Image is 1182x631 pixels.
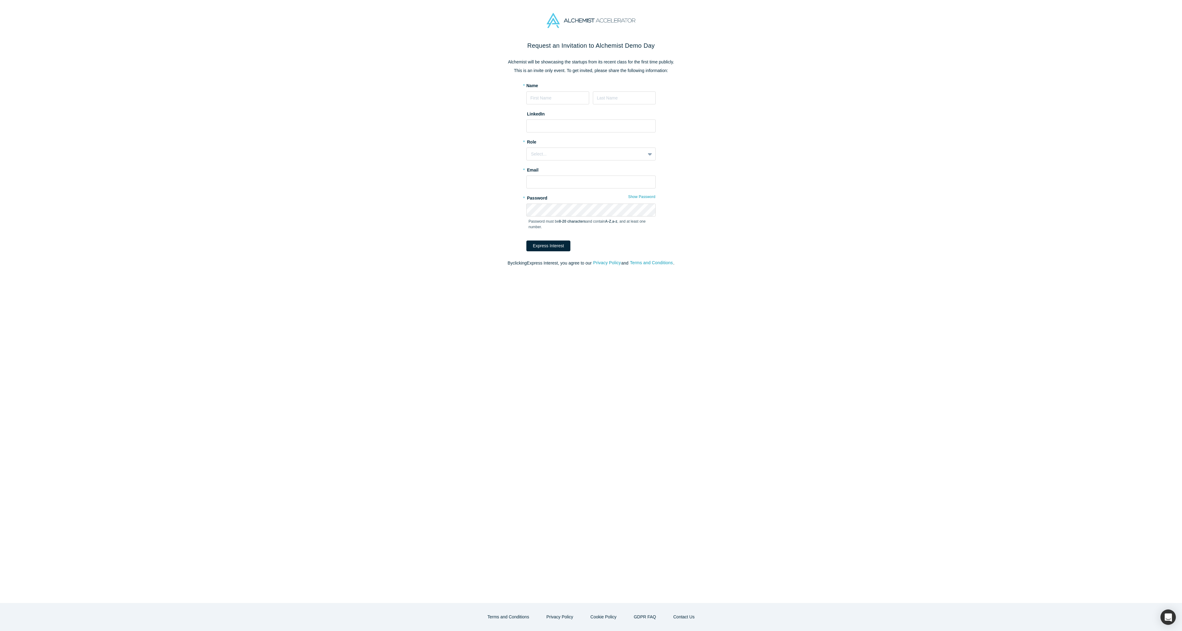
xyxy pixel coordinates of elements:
[529,219,653,230] p: Password must be and contain , , and at least one number.
[462,67,720,74] p: This is an invite only event. To get invited, please share the following information:
[526,83,538,89] label: Name
[526,91,589,104] input: First Name
[462,41,720,50] h2: Request an Invitation to Alchemist Demo Day
[667,612,701,622] button: Contact Us
[540,612,580,622] button: Privacy Policy
[547,13,635,28] img: Alchemist Accelerator Logo
[584,612,623,622] button: Cookie Policy
[526,193,656,201] label: Password
[526,109,545,117] label: LinkedIn
[559,219,586,224] strong: 8-20 characters
[526,241,570,251] button: Express Interest
[531,151,641,157] div: Select...
[526,137,656,145] label: Role
[605,219,611,224] strong: A-Z
[612,219,617,224] strong: a-z
[629,259,673,266] button: Terms and Conditions
[481,612,536,622] button: Terms and Conditions
[627,612,662,622] a: GDPR FAQ
[526,165,656,173] label: Email
[462,260,720,266] p: By clicking Express Interest , you agree to our and .
[628,193,656,201] button: Show Password
[593,259,621,266] button: Privacy Policy
[593,91,656,104] input: Last Name
[462,59,720,65] p: Alchemist will be showcasing the startups from its recent class for the first time publicly.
